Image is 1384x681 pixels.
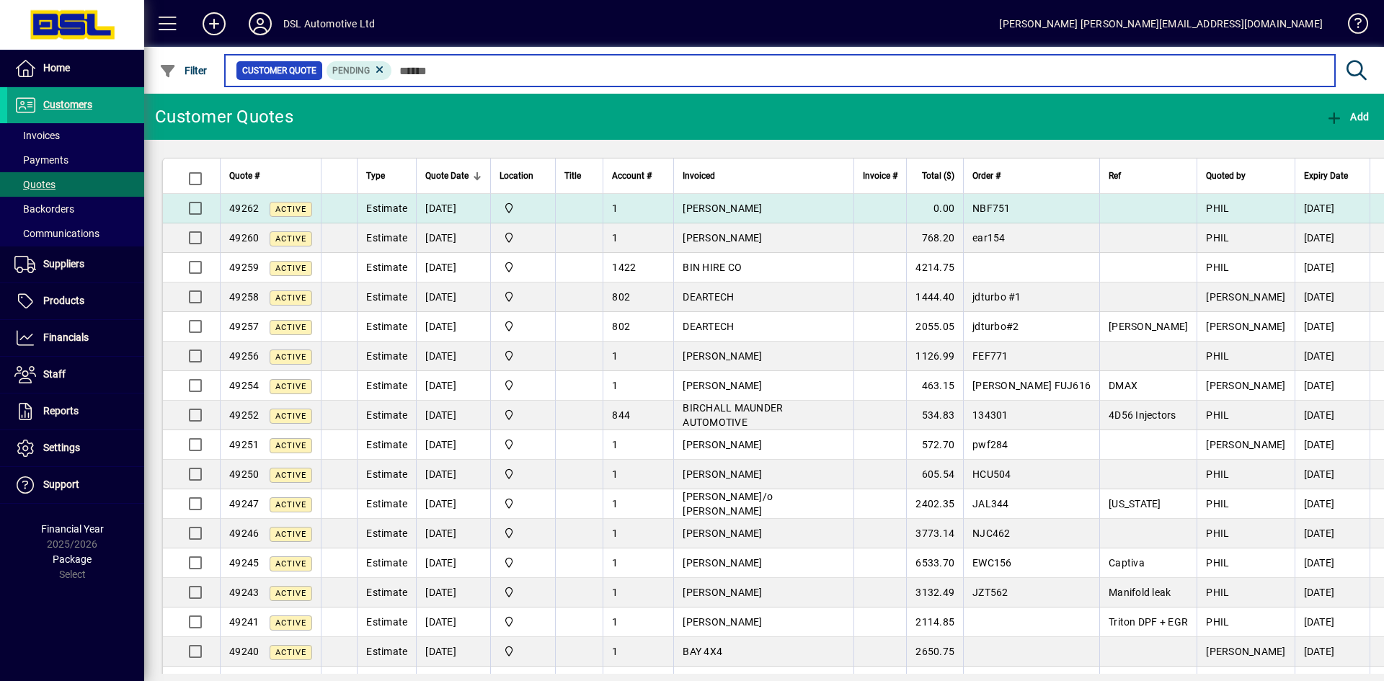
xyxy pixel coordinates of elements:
div: Order # [972,168,1091,184]
span: BIN HIRE CO [683,262,742,273]
td: 463.15 [906,371,963,401]
span: Active [275,323,306,332]
td: [DATE] [416,460,490,489]
span: Central [500,200,546,216]
span: Estimate [366,587,407,598]
a: Communications [7,221,144,246]
td: [DATE] [1295,194,1370,223]
span: PHIL [1206,232,1229,244]
span: PHIL [1206,528,1229,539]
span: 49252 [229,409,259,421]
span: [PERSON_NAME] [1109,321,1188,332]
td: 3132.49 [906,578,963,607]
td: [DATE] [416,312,490,342]
td: [DATE] [416,401,490,430]
span: Estimate [366,202,407,214]
span: [PERSON_NAME] [683,350,762,362]
span: Central [500,407,546,423]
span: Quotes [14,179,56,190]
span: [PERSON_NAME] [683,468,762,480]
span: Central [500,259,546,275]
span: Central [500,555,546,571]
td: 6533.70 [906,548,963,578]
span: Estimate [366,528,407,539]
span: Quote # [229,168,259,184]
span: [PERSON_NAME] [683,202,762,214]
span: Order # [972,168,1001,184]
span: Total ($) [922,168,954,184]
a: Payments [7,148,144,172]
td: [DATE] [1295,282,1370,312]
span: Active [275,559,306,569]
span: Invoiced [683,168,715,184]
span: jdturbo #1 [972,291,1021,303]
span: Estimate [366,232,407,244]
span: Customers [43,99,92,110]
span: Active [275,589,306,598]
span: 49247 [229,498,259,509]
span: Estimate [366,291,407,303]
span: Active [275,293,306,303]
td: [DATE] [1295,637,1370,667]
span: Active [275,530,306,539]
span: Central [500,496,546,512]
td: 0.00 [906,194,963,223]
span: Central [500,466,546,482]
span: Central [500,644,546,659]
div: Invoiced [683,168,845,184]
span: Central [500,319,546,334]
span: Active [275,500,306,509]
span: Central [500,584,546,600]
td: [DATE] [416,607,490,637]
span: Active [275,411,306,421]
span: Financial Year [41,523,104,535]
span: Active [275,234,306,244]
span: 1 [612,468,618,480]
span: [PERSON_NAME] [683,232,762,244]
span: Captiva [1109,557,1145,569]
button: Add [1322,104,1372,130]
a: Home [7,50,144,86]
span: Quote Date [425,168,469,184]
span: [US_STATE] [1109,498,1161,509]
span: 49254 [229,380,259,391]
span: 1 [612,202,618,214]
span: Financials [43,331,89,343]
span: Type [366,168,385,184]
td: [DATE] [416,371,490,401]
span: Triton DPF + EGR [1109,616,1188,628]
span: 49258 [229,291,259,303]
td: [DATE] [416,253,490,282]
div: Title [564,168,594,184]
span: PHIL [1206,498,1229,509]
span: EWC156 [972,557,1012,569]
span: 49259 [229,262,259,273]
span: DMAX [1109,380,1137,391]
button: Profile [237,11,283,37]
span: Pending [332,66,370,76]
span: DEARTECH [683,291,734,303]
span: Account # [612,168,652,184]
span: Add [1326,111,1369,123]
div: Ref [1109,168,1188,184]
td: 2055.05 [906,312,963,342]
td: 1126.99 [906,342,963,371]
td: [DATE] [416,282,490,312]
a: Staff [7,357,144,393]
td: [DATE] [416,194,490,223]
span: PHIL [1206,616,1229,628]
td: [DATE] [416,519,490,548]
span: [PERSON_NAME] [1206,321,1285,332]
button: Filter [156,58,211,84]
span: Active [275,205,306,214]
span: 1 [612,528,618,539]
span: Active [275,618,306,628]
td: [DATE] [1295,371,1370,401]
span: JZT562 [972,587,1008,598]
span: Central [500,437,546,453]
div: Customer Quotes [155,105,293,128]
span: Suppliers [43,258,84,270]
span: [PERSON_NAME] [683,380,762,391]
td: [DATE] [1295,223,1370,253]
td: [DATE] [416,548,490,578]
